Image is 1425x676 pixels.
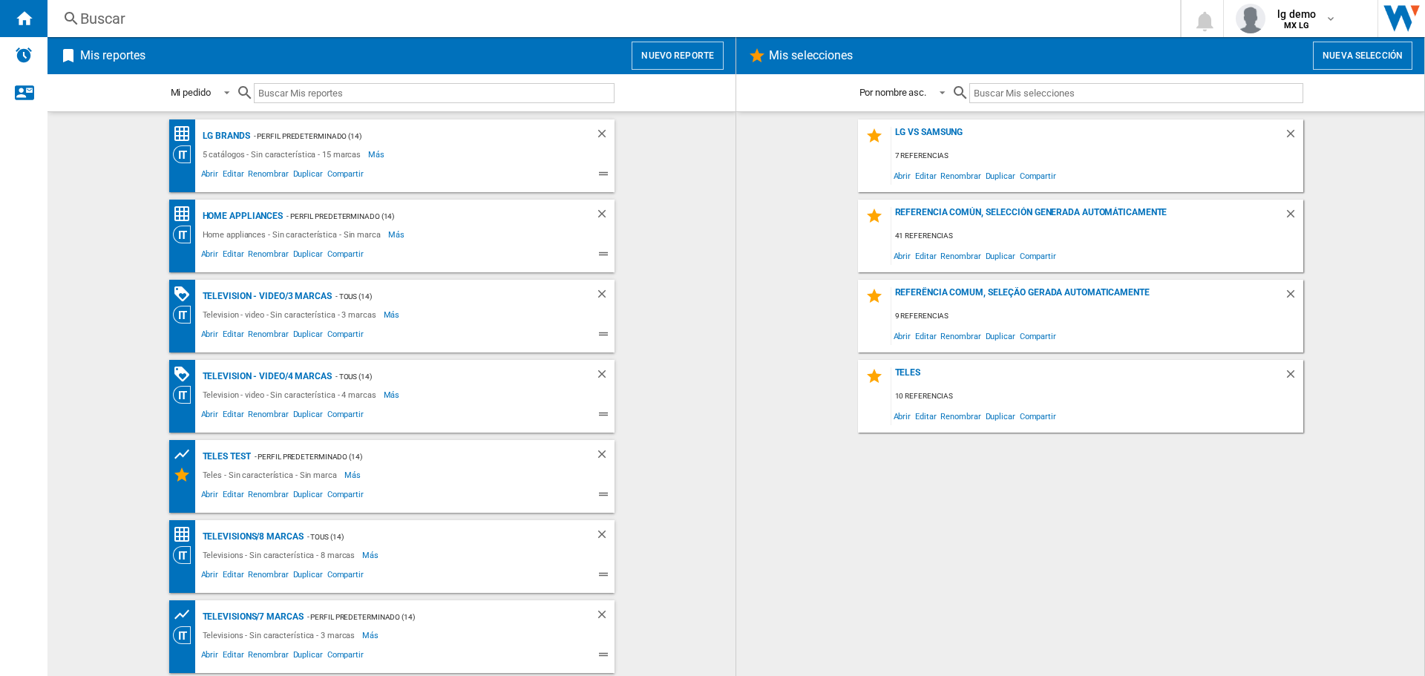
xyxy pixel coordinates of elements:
[246,407,290,425] span: Renombrar
[199,386,384,404] div: Television - video - Sin característica - 4 marcas
[246,167,290,185] span: Renombrar
[595,528,615,546] div: Borrar
[80,8,1141,29] div: Buscar
[173,285,199,303] div: Matriz de PROMOCIONES
[325,568,366,585] span: Compartir
[859,87,927,98] div: Por nombre asc.
[77,42,148,70] h2: Mis reportes
[199,626,363,644] div: Televisions - Sin característica - 3 marcas
[220,167,246,185] span: Editar
[595,447,615,466] div: Borrar
[291,407,325,425] span: Duplicar
[291,648,325,666] span: Duplicar
[291,247,325,265] span: Duplicar
[388,226,407,243] span: Más
[15,46,33,64] img: alerts-logo.svg
[891,387,1303,406] div: 10 referencias
[325,327,366,345] span: Compartir
[891,127,1284,147] div: LG vs Samsung
[1018,165,1058,186] span: Compartir
[1313,42,1412,70] button: Nueva selección
[632,42,724,70] button: Nuevo reporte
[173,606,199,624] div: Gráfico de precios y número de ofertas por retailer
[199,127,250,145] div: LG BRANDS
[199,546,363,564] div: Televisions - Sin característica - 8 marcas
[246,488,290,505] span: Renombrar
[199,648,221,666] span: Abrir
[938,165,983,186] span: Renombrar
[283,207,565,226] div: - Perfil predeterminado (14)
[291,327,325,345] span: Duplicar
[291,167,325,185] span: Duplicar
[173,466,199,484] div: Mis Selecciones
[891,326,914,346] span: Abrir
[220,247,246,265] span: Editar
[1018,246,1058,266] span: Compartir
[199,608,304,626] div: Televisions/7 marcas
[304,608,566,626] div: - Perfil predeterminado (14)
[595,287,615,306] div: Borrar
[325,488,366,505] span: Compartir
[362,626,381,644] span: Más
[983,326,1018,346] span: Duplicar
[969,83,1303,103] input: Buscar Mis selecciones
[938,406,983,426] span: Renombrar
[1284,367,1303,387] div: Borrar
[199,568,221,585] span: Abrir
[1284,207,1303,227] div: Borrar
[246,568,290,585] span: Renombrar
[173,546,199,564] div: Visión Categoría
[983,246,1018,266] span: Duplicar
[362,546,381,564] span: Más
[254,83,615,103] input: Buscar Mis reportes
[368,145,387,163] span: Más
[891,165,914,186] span: Abrir
[173,365,199,384] div: Matriz de PROMOCIONES
[246,648,290,666] span: Renombrar
[332,367,566,386] div: - TOUS (14)
[250,127,566,145] div: - Perfil predeterminado (14)
[1277,7,1316,22] span: lg demo
[325,167,366,185] span: Compartir
[332,287,566,306] div: - TOUS (14)
[173,626,199,644] div: Visión Categoría
[173,386,199,404] div: Visión Categoría
[220,648,246,666] span: Editar
[246,247,290,265] span: Renombrar
[938,246,983,266] span: Renombrar
[173,145,199,163] div: Visión Categoría
[199,287,332,306] div: Television - video/3 marcas
[1018,406,1058,426] span: Compartir
[173,205,199,223] div: Matriz de precios
[1284,287,1303,307] div: Borrar
[199,367,332,386] div: Television - video/4 marcas
[891,246,914,266] span: Abrir
[246,327,290,345] span: Renombrar
[595,207,615,226] div: Borrar
[220,488,246,505] span: Editar
[199,466,344,484] div: Teles - Sin característica - Sin marca
[891,367,1284,387] div: Teles
[913,246,938,266] span: Editar
[173,445,199,464] div: Gráfico de precios y número de ofertas por retailer
[1018,326,1058,346] span: Compartir
[595,127,615,145] div: Borrar
[220,407,246,425] span: Editar
[891,307,1303,326] div: 9 referencias
[913,326,938,346] span: Editar
[1284,21,1310,30] b: MX LG
[304,528,566,546] div: - TOUS (14)
[344,466,363,484] span: Más
[1284,127,1303,147] div: Borrar
[891,207,1284,227] div: Referencia común, selección generada automáticamente
[291,488,325,505] span: Duplicar
[251,447,566,466] div: - Perfil predeterminado (14)
[199,447,251,466] div: Teles test
[220,568,246,585] span: Editar
[983,165,1018,186] span: Duplicar
[199,207,284,226] div: Home appliances
[325,407,366,425] span: Compartir
[891,227,1303,246] div: 41 referencias
[325,247,366,265] span: Compartir
[1236,4,1265,33] img: profile.jpg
